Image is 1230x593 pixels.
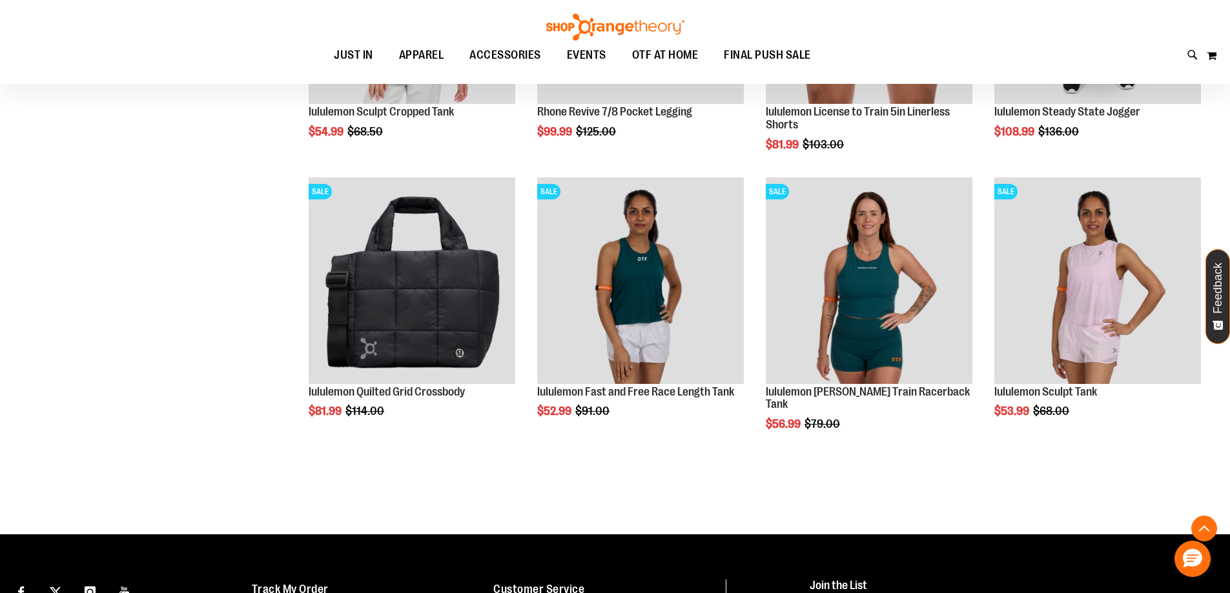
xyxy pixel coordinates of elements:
span: APPAREL [399,41,444,70]
span: Feedback [1212,263,1224,314]
a: APPAREL [386,41,457,70]
span: $91.00 [575,405,611,417]
span: $53.99 [994,405,1031,417]
span: FINAL PUSH SALE [724,41,811,70]
img: lululemon Quilted Grid Crossbody [309,177,515,384]
button: Back To Top [1191,516,1217,541]
a: lululemon Sculpt Cropped Tank [309,105,454,118]
span: ACCESSORIES [469,41,541,70]
a: lululemon Quilted Grid Crossbody [309,385,465,398]
div: product [531,171,750,451]
span: JUST IN [334,41,373,70]
div: product [988,171,1207,451]
a: lululemon Sculpt Tank [994,385,1097,398]
span: $114.00 [345,405,386,417]
button: Hello, have a question? Let’s chat. [1174,541,1211,577]
span: SALE [994,184,1018,199]
a: lululemon Fast and Free Race Length Tank [537,385,734,398]
img: Main Image of 1538347 [994,177,1201,384]
span: $125.00 [576,125,618,138]
img: lululemon Wunder Train Racerback Tank [766,177,972,384]
a: EVENTS [554,41,619,70]
a: Rhone Revive 7/8 Pocket Legging [537,105,692,118]
span: $81.99 [766,138,801,151]
a: JUST IN [321,41,386,70]
a: lululemon Steady State Jogger [994,105,1140,118]
a: lululemon [PERSON_NAME] Train Racerback Tank [766,385,970,411]
a: lululemon Quilted Grid CrossbodySALE [309,177,515,386]
span: OTF AT HOME [632,41,699,70]
span: $54.99 [309,125,345,138]
span: SALE [537,184,560,199]
span: $79.00 [805,417,842,430]
img: Shop Orangetheory [544,14,686,41]
a: FINAL PUSH SALE [711,41,824,70]
span: $52.99 [537,405,573,417]
button: Feedback - Show survey [1205,249,1230,344]
span: $81.99 [309,405,343,417]
span: $68.50 [347,125,385,138]
a: Main view of 2024 August lululemon Fast and Free Race Length TankSALE [537,177,744,386]
span: $99.99 [537,125,574,138]
span: EVENTS [567,41,606,70]
a: Main Image of 1538347SALE [994,177,1201,386]
a: lululemon License to Train 5in Linerless Shorts [766,105,950,131]
span: $68.00 [1033,405,1071,417]
a: lululemon Wunder Train Racerback TankSALE [766,177,972,386]
span: $136.00 [1038,125,1081,138]
span: $103.00 [803,138,846,151]
span: $108.99 [994,125,1036,138]
span: SALE [309,184,332,199]
div: product [759,171,979,463]
div: product [302,171,522,451]
a: ACCESSORIES [456,41,554,70]
a: OTF AT HOME [619,41,712,70]
img: Main view of 2024 August lululemon Fast and Free Race Length Tank [537,177,744,384]
span: SALE [766,184,789,199]
span: $56.99 [766,417,803,430]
